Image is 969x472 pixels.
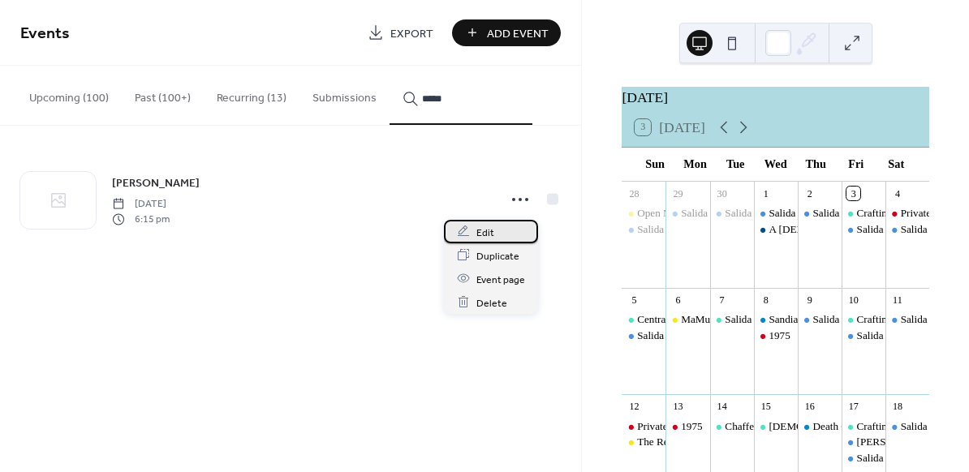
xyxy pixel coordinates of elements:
div: 12 [627,400,641,414]
div: Salida Moth [857,451,910,466]
div: Crafting Circle [857,206,921,221]
div: 1975 [665,419,709,434]
div: 18 [890,400,904,414]
div: 1975 [754,328,798,343]
div: The ReMemberers [622,435,665,449]
span: Duplicate [476,247,519,264]
div: 17 [846,400,860,414]
div: 9 [803,294,816,307]
span: Delete [476,294,507,311]
div: Salida Theatre Project Load in [622,222,665,237]
span: [DATE] [112,197,170,212]
a: Export [355,19,446,46]
div: 7 [715,294,729,307]
button: Past (100+) [122,66,204,123]
div: Salida Theatre Project presents "Baby with the bath water" [842,222,885,237]
div: Crafting Circle [857,419,921,434]
div: 28 [627,187,641,200]
div: Salida Moth Dress Rehearsal [710,312,754,327]
a: [PERSON_NAME] [112,174,200,192]
div: 1975 [769,328,790,343]
div: A [DEMOGRAPHIC_DATA] Board Meeting [769,222,964,237]
div: Salida Theatre Project Rehearsal [798,206,842,221]
div: Crafting Circle [842,312,885,327]
div: Salida Theatre Project load in [681,206,808,221]
div: Salida Theatre Project presents "Baby with the bath water" [885,222,929,237]
div: 14 [715,400,729,414]
div: Salida Theatre Project Rehearsal [769,206,908,221]
div: Death Cafe [813,419,862,434]
div: Salida Theatre Project Load in [637,222,768,237]
div: Central Colorado Humanist [622,312,665,327]
div: Chaffee County Women Who Care [710,419,754,434]
div: Salida Theatre Project presents "Baby with the bath water" [637,328,889,343]
div: Sat [876,148,916,181]
div: 11 [890,294,904,307]
button: Recurring (13) [204,66,299,123]
div: Crafting Circle [857,312,921,327]
div: Salida Theatre Project Rehearsal [710,206,754,221]
div: Thu [795,148,836,181]
div: Salida Theatre Project presents "Baby with the bath water" [842,328,885,343]
div: Salida Moth [885,419,929,434]
div: Salida Theatre Project presents "Baby with the bath water" [622,328,665,343]
div: 3 [846,187,860,200]
div: Salida Theatre Project presents "Baby with the bath water" [798,312,842,327]
div: Crafting Circle [842,419,885,434]
div: Fri [836,148,876,181]
div: Mon [675,148,716,181]
div: Salida Moth [901,419,954,434]
div: Sandia Hearing Aid Center [754,312,798,327]
div: Sandia Hearing Aid Center [769,312,884,327]
div: The ReMemberers [637,435,717,449]
div: 6 [671,294,685,307]
div: 4 [890,187,904,200]
div: Open Mic [637,206,680,221]
div: Chaffee County Women Who Care [725,419,874,434]
div: Crafting Circle [842,206,885,221]
span: 6:15 pm [112,212,170,226]
div: 1975 [681,419,702,434]
button: Upcoming (100) [16,66,122,123]
div: Salida Theatre Project Rehearsal [813,206,953,221]
div: Private rehearsal [622,419,665,434]
div: Private rehearsal [885,206,929,221]
div: Salida Theatre Project Rehearsal [754,206,798,221]
div: [DATE] [622,87,929,108]
div: Sun [635,148,675,181]
div: MaMuse has been canceled [665,312,709,327]
div: Salida Moth [842,451,885,466]
div: 29 [671,187,685,200]
div: Private rehearsal [637,419,708,434]
div: Salida Theatre Project presents "Baby with the bath water" [885,312,929,327]
div: 15 [759,400,773,414]
div: 13 [671,400,685,414]
div: 2 [803,187,816,200]
button: Add Event [452,19,561,46]
div: Open Mic [622,206,665,221]
div: A Church Board Meeting [754,222,798,237]
span: [PERSON_NAME] [112,175,200,192]
div: Salida Moth Dress Rehearsal [725,312,849,327]
span: Event page [476,271,525,288]
button: Submissions [299,66,390,123]
div: Death Cafe [798,419,842,434]
div: 16 [803,400,816,414]
div: Tue [715,148,756,181]
div: Shamanic Healing Circle with Sarah Sol [754,419,798,434]
span: Edit [476,224,494,241]
div: 30 [715,187,729,200]
div: 1 [759,187,773,200]
div: MaMuse has been canceled [681,312,799,327]
div: 8 [759,294,773,307]
span: Export [390,25,433,42]
div: 10 [846,294,860,307]
div: Salida Moth dress rehearsal [842,435,885,449]
div: Salida Theatre Project Rehearsal [725,206,864,221]
div: Salida Theatre Project load in [665,206,709,221]
span: Events [20,18,70,49]
div: Wed [756,148,796,181]
span: Add Event [487,25,549,42]
div: 5 [627,294,641,307]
